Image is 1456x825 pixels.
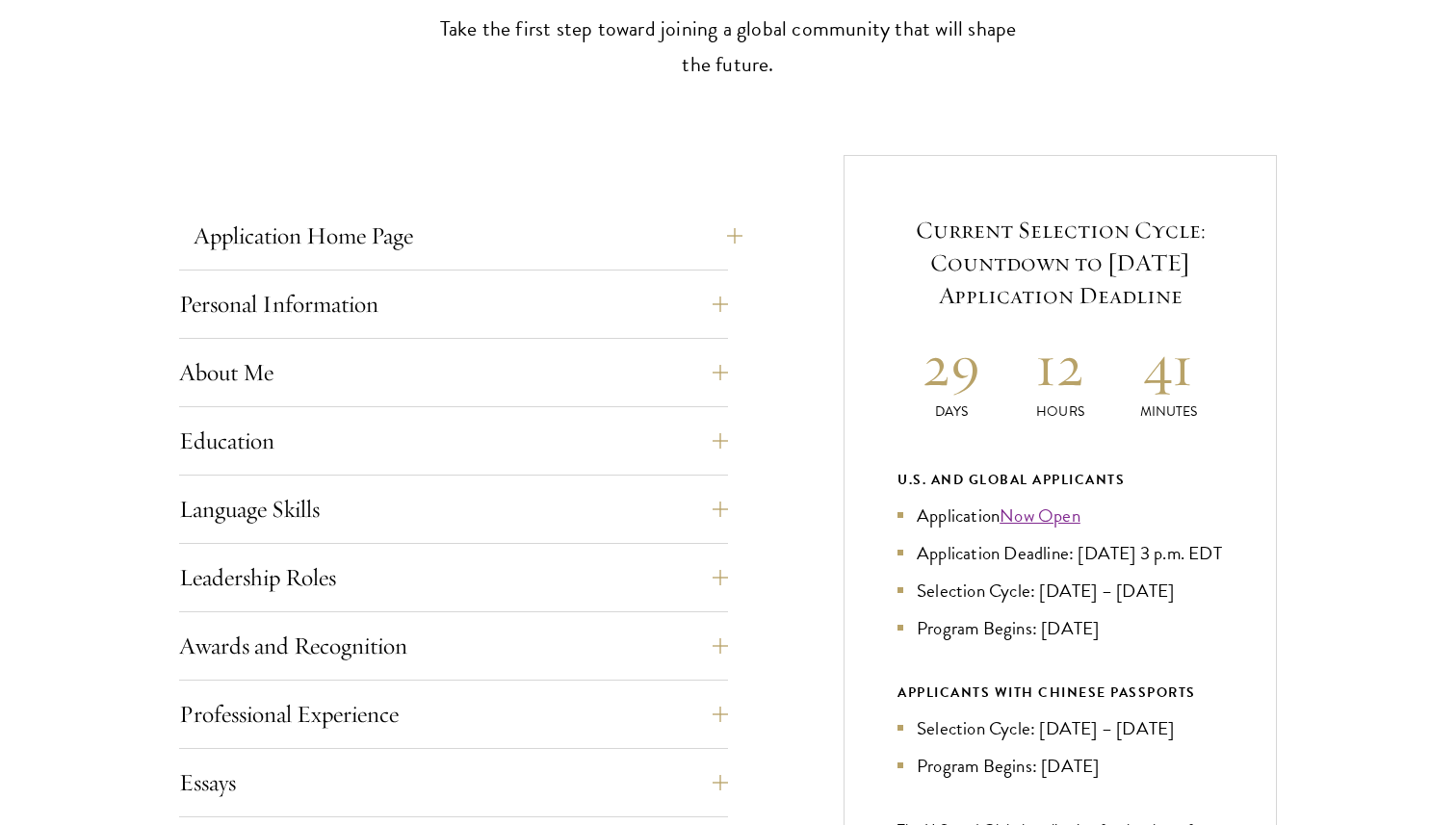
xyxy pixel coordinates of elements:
[179,349,728,396] button: About Me
[897,468,1223,492] div: U.S. and Global Applicants
[179,281,728,327] button: Personal Information
[179,418,728,464] button: Education
[897,539,1223,567] li: Application Deadline: [DATE] 3 p.m. EDT
[1006,329,1115,401] h2: 12
[897,681,1223,705] div: APPLICANTS WITH CHINESE PASSPORTS
[897,502,1223,529] li: Application
[194,213,742,259] button: Application Home Page
[429,12,1027,83] p: Take the first step toward joining a global community that will shape the future.
[1000,502,1080,529] a: Now Open
[179,554,728,601] button: Leadership Roles
[179,760,728,806] button: Essays
[1006,401,1115,422] p: Hours
[897,752,1223,780] li: Program Begins: [DATE]
[1114,329,1223,401] h2: 41
[897,214,1223,312] h5: Current Selection Cycle: Countdown to [DATE] Application Deadline
[179,691,728,737] button: Professional Experience
[897,329,1006,401] h2: 29
[897,614,1223,642] li: Program Begins: [DATE]
[897,577,1223,605] li: Selection Cycle: [DATE] – [DATE]
[897,714,1223,742] li: Selection Cycle: [DATE] – [DATE]
[179,486,728,532] button: Language Skills
[179,623,728,669] button: Awards and Recognition
[897,401,1006,422] p: Days
[1114,401,1223,422] p: Minutes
